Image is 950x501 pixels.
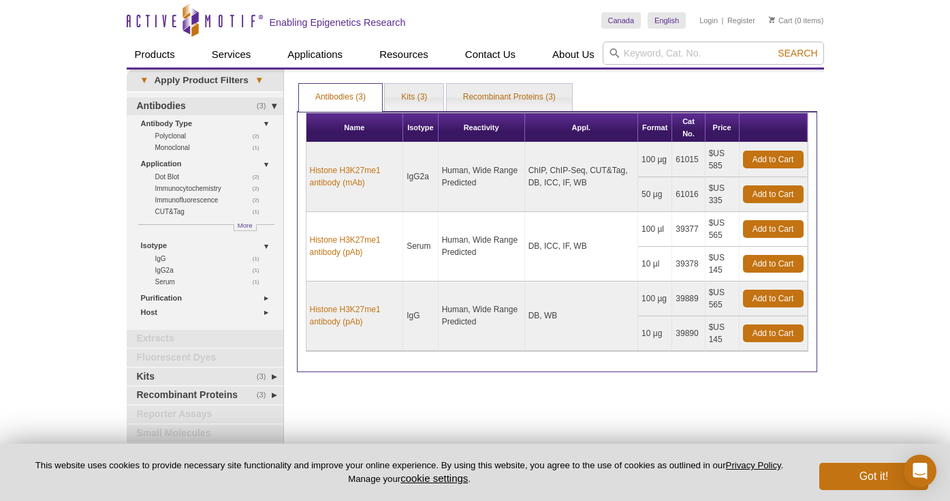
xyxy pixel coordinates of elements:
span: (3) [257,368,274,386]
img: Your Cart [769,16,775,23]
td: ChIP, ChIP-Seq, CUT&Tag, DB, ICC, IF, WB [525,142,638,212]
span: ▾ [249,74,270,87]
a: Application [141,157,275,171]
td: $US 565 [706,282,740,316]
a: (3)Antibodies [127,97,283,115]
input: Keyword, Cat. No. [603,42,824,65]
a: English [648,12,686,29]
a: Reporter Assays [127,406,283,423]
a: Kits (3) [385,84,443,111]
td: 39889 [672,282,705,316]
span: (3) [257,97,274,115]
span: ▾ [133,74,155,87]
td: 39890 [672,316,705,351]
td: Human, Wide Range Predicted [439,212,525,282]
td: IgG2a [403,142,439,212]
span: (1) [253,253,267,264]
a: ▾Apply Product Filters▾ [127,70,283,91]
td: 50 µg [638,177,672,212]
button: Search [774,47,821,59]
td: DB, ICC, IF, WB [525,212,638,282]
th: Price [706,113,740,142]
td: 100 µl [638,212,672,247]
p: This website uses cookies to provide necessary site functionality and improve your online experie... [22,459,797,485]
a: Privacy Policy [726,460,781,470]
td: 61016 [672,177,705,212]
a: (2)Immunocytochemistry [155,183,267,194]
a: Antibodies (3) [299,84,382,111]
a: (1)Monoclonal [155,142,267,153]
a: Recombinant Proteins (3) [447,84,572,111]
span: (2) [253,130,267,142]
a: More [234,224,257,231]
a: Applications [279,42,351,67]
a: Canada [601,12,642,29]
a: Login [699,16,718,25]
a: Purification [141,291,275,305]
th: Isotype [403,113,439,142]
a: Isotype [141,239,275,253]
a: About Us [544,42,603,67]
td: Human, Wide Range Predicted [439,142,525,212]
a: (3)Kits [127,368,283,386]
td: $US 145 [706,316,740,351]
a: Cart [769,16,793,25]
li: (0 items) [769,12,824,29]
a: (3)Recombinant Proteins [127,386,283,404]
td: 39378 [672,247,705,282]
span: (2) [253,183,267,194]
th: Reactivity [439,113,525,142]
th: Appl. [525,113,638,142]
td: 39377 [672,212,705,247]
a: Add to Cart [743,290,804,307]
a: Add to Cart [743,185,804,203]
a: (1)Serum [155,276,267,288]
a: Antibody Type [141,117,275,131]
span: (1) [253,276,267,288]
a: Services [204,42,259,67]
a: Add to Cart [743,151,804,168]
td: 10 µl [638,247,672,282]
a: Add to Cart [743,220,804,238]
td: Human, Wide Range Predicted [439,282,525,351]
a: Products [127,42,183,67]
span: More [238,219,253,231]
a: (2)Dot Blot [155,171,267,183]
a: Register [727,16,755,25]
span: Search [778,48,817,59]
span: (1) [253,264,267,276]
span: (3) [257,386,274,404]
td: 61015 [672,142,705,177]
th: Name [306,113,404,142]
a: (2)Polyclonal [155,130,267,142]
button: Got it! [819,463,928,490]
td: Serum [403,212,439,282]
a: (1)CUT&Tag [155,206,267,217]
td: $US 145 [706,247,740,282]
a: Add to Cart [743,255,804,273]
span: (1) [253,206,267,217]
th: Cat No. [672,113,705,142]
a: (2)Immunofluorescence [155,194,267,206]
a: Histone H3K27me1 antibody (pAb) [310,303,400,328]
td: IgG [403,282,439,351]
a: Add to Cart [743,324,804,342]
span: (1) [253,142,267,153]
a: (1)IgG [155,253,267,264]
td: $US 335 [706,177,740,212]
button: cookie settings [400,472,468,484]
td: DB, WB [525,282,638,351]
span: (2) [253,171,267,183]
li: | [722,12,724,29]
a: Small Molecules [127,425,283,442]
td: 100 µg [638,282,672,316]
td: $US 565 [706,212,740,247]
div: Open Intercom Messenger [904,455,936,487]
a: Resources [371,42,437,67]
a: (1)IgG2a [155,264,267,276]
span: (2) [253,194,267,206]
th: Format [638,113,672,142]
a: Contact Us [457,42,524,67]
td: $US 585 [706,142,740,177]
td: 10 µg [638,316,672,351]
